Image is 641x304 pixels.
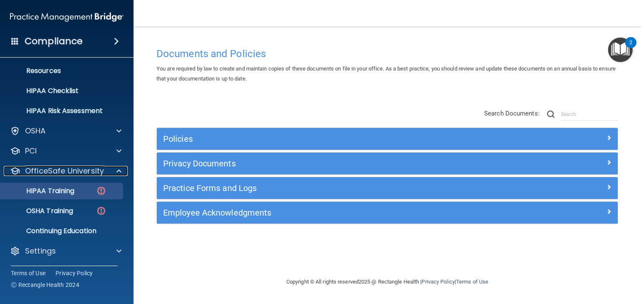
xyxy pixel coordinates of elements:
p: Settings [25,246,56,256]
p: HIPAA Checklist [5,87,119,95]
a: Privacy Documents [163,157,611,170]
h4: Documents and Policies [156,48,618,59]
h5: Employee Acknowledgments [163,208,496,217]
a: Privacy Policy [56,269,93,277]
h5: Policies [163,134,496,143]
a: OfficeSafe University [10,166,121,176]
a: PCI [10,146,121,156]
h5: Privacy Documents [163,159,496,168]
div: 2 [629,43,632,53]
span: You are required by law to create and maintain copies of these documents on file in your office. ... [156,65,616,82]
span: Ⓒ Rectangle Health 2024 [11,281,79,289]
a: Practice Forms and Logs [163,181,611,195]
img: ic-search.3b580494.png [547,111,555,118]
p: Continuing Education [5,227,119,235]
p: PCI [25,146,37,156]
a: OSHA [10,126,121,136]
div: Copyright © All rights reserved 2025 @ Rectangle Health | | [235,269,540,295]
p: OSHA Training [5,207,73,215]
button: Open Resource Center, 2 new notifications [608,38,633,62]
p: HIPAA Training [5,187,74,195]
span: Search Documents: [484,110,540,117]
h5: Practice Forms and Logs [163,183,496,193]
a: Settings [10,246,121,256]
p: OfficeSafe University [25,166,104,176]
p: OSHA [25,126,46,136]
h4: Compliance [25,35,83,47]
img: danger-circle.6113f641.png [96,206,106,216]
p: Resources [5,67,119,75]
a: Privacy Policy [421,279,454,285]
a: Terms of Use [456,279,488,285]
img: danger-circle.6113f641.png [96,186,106,196]
input: Search [561,108,618,121]
a: Policies [163,132,611,146]
img: PMB logo [10,9,124,25]
a: Employee Acknowledgments [163,206,611,219]
p: HIPAA Risk Assessment [5,107,119,115]
a: Terms of Use [11,269,45,277]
